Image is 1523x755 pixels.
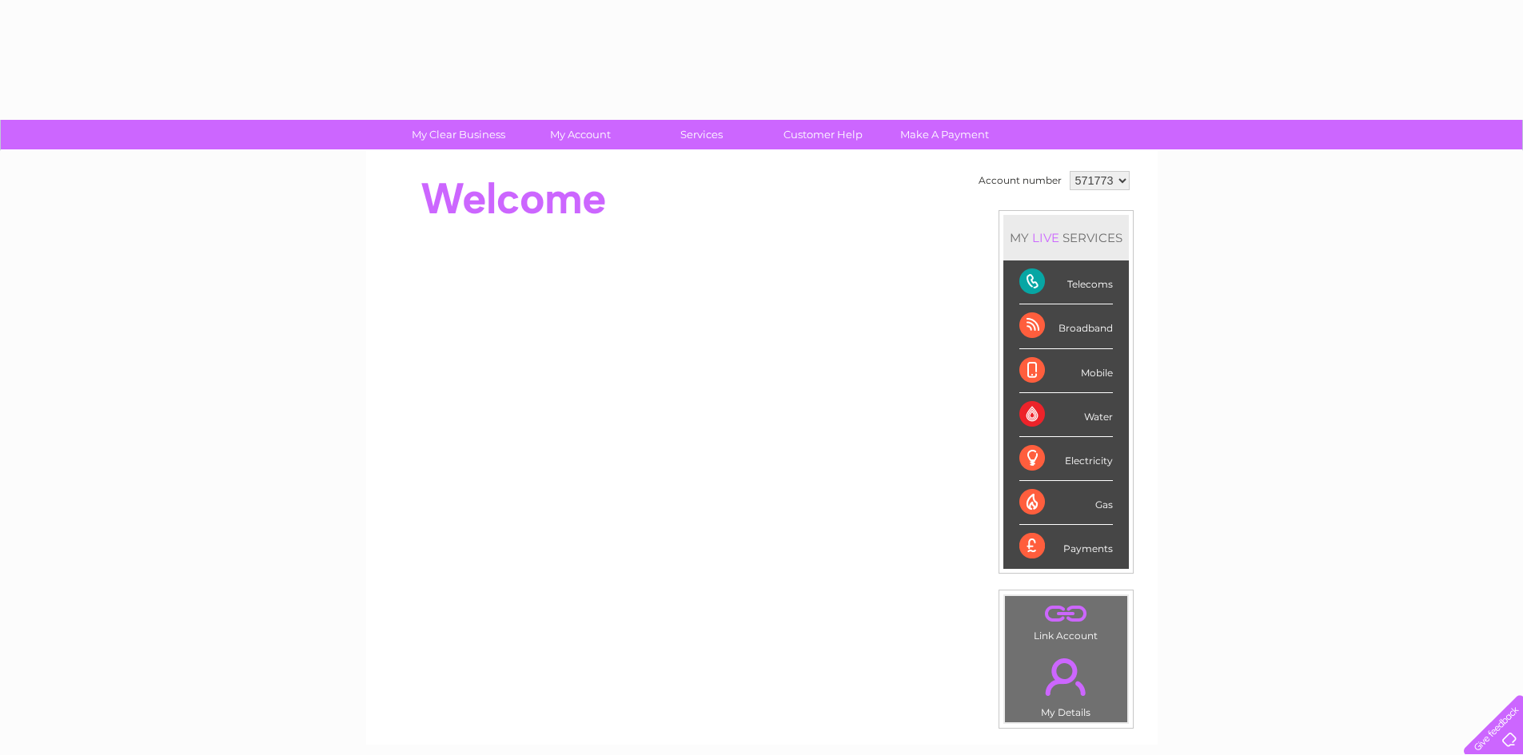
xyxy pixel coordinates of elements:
[879,120,1011,149] a: Make A Payment
[514,120,646,149] a: My Account
[1019,525,1113,568] div: Payments
[1019,481,1113,525] div: Gas
[1019,437,1113,481] div: Electricity
[1003,215,1129,260] div: MY SERVICES
[757,120,889,149] a: Customer Help
[1019,349,1113,393] div: Mobile
[1004,595,1128,646] td: Link Account
[1009,649,1123,705] a: .
[636,120,767,149] a: Services
[393,120,524,149] a: My Clear Business
[1019,393,1113,437] div: Water
[1019,304,1113,348] div: Broadband
[1004,645,1128,723] td: My Details
[1009,600,1123,628] a: .
[1019,260,1113,304] div: Telecoms
[1029,230,1063,245] div: LIVE
[975,167,1066,194] td: Account number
